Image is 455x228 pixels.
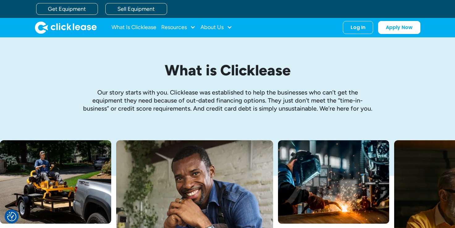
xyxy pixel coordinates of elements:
img: Revisit consent button [7,212,16,221]
button: Consent Preferences [7,212,16,221]
div: Log In [351,24,365,31]
div: About Us [200,21,232,34]
a: Sell Equipment [105,3,167,15]
img: A welder in a large mask working on a large pipe [278,140,389,224]
div: Resources [161,21,196,34]
img: Clicklease logo [35,21,97,34]
a: What Is Clicklease [112,21,156,34]
a: home [35,21,97,34]
a: Apply Now [378,21,420,34]
p: Our story starts with you. Clicklease was established to help the businesses who can’t get the eq... [82,88,373,112]
h1: What is Clicklease [82,62,373,78]
a: Get Equipment [36,3,98,15]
